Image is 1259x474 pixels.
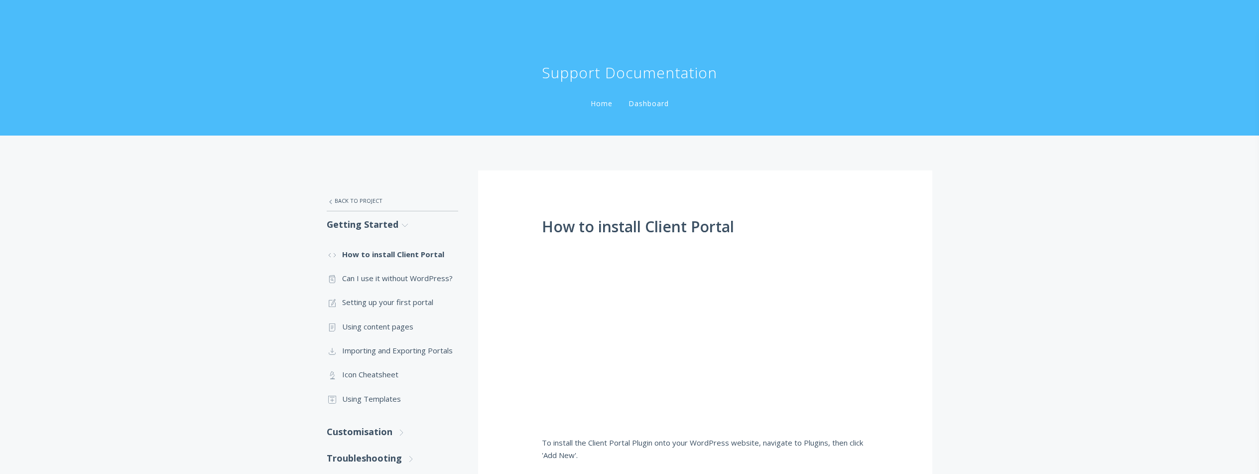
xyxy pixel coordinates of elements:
[327,242,458,266] a: How to install Client Portal
[327,266,458,290] a: Can I use it without WordPress?
[589,99,615,108] a: Home
[327,362,458,386] a: Icon Cheatsheet
[542,243,869,422] iframe: Installing Client Portal
[542,437,869,461] p: To install the Client Portal Plugin onto your WordPress website, navigate to Plugins, then click ...
[327,315,458,338] a: Using content pages
[542,63,717,83] h1: Support Documentation
[327,290,458,314] a: Setting up your first portal
[327,211,458,238] a: Getting Started
[327,338,458,362] a: Importing and Exporting Portals
[327,190,458,211] a: Back to Project
[327,445,458,472] a: Troubleshooting
[542,218,869,235] h1: How to install Client Portal
[327,387,458,411] a: Using Templates
[327,419,458,445] a: Customisation
[627,99,671,108] a: Dashboard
